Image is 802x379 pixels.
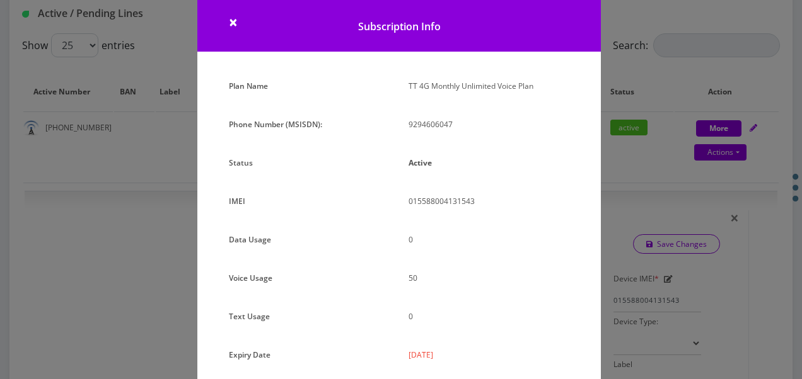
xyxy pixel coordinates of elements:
[229,307,270,325] label: Text Usage
[229,230,271,249] label: Data Usage
[409,157,432,168] strong: Active
[409,115,569,133] p: 9294606047
[229,269,272,287] label: Voice Usage
[409,230,569,249] p: 0
[229,154,253,172] label: Status
[229,346,270,364] label: Expiry Date
[229,14,238,30] button: Close
[229,192,245,210] label: IMEI
[229,77,268,95] label: Plan Name
[229,115,322,133] label: Phone Number (MSISDN):
[409,346,569,364] p: [DATE]
[229,11,238,32] span: ×
[409,192,569,210] p: 015588004131543
[409,307,569,325] p: 0
[409,77,569,95] p: TT 4G Monthly Unlimited Voice Plan
[409,269,569,287] p: 50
